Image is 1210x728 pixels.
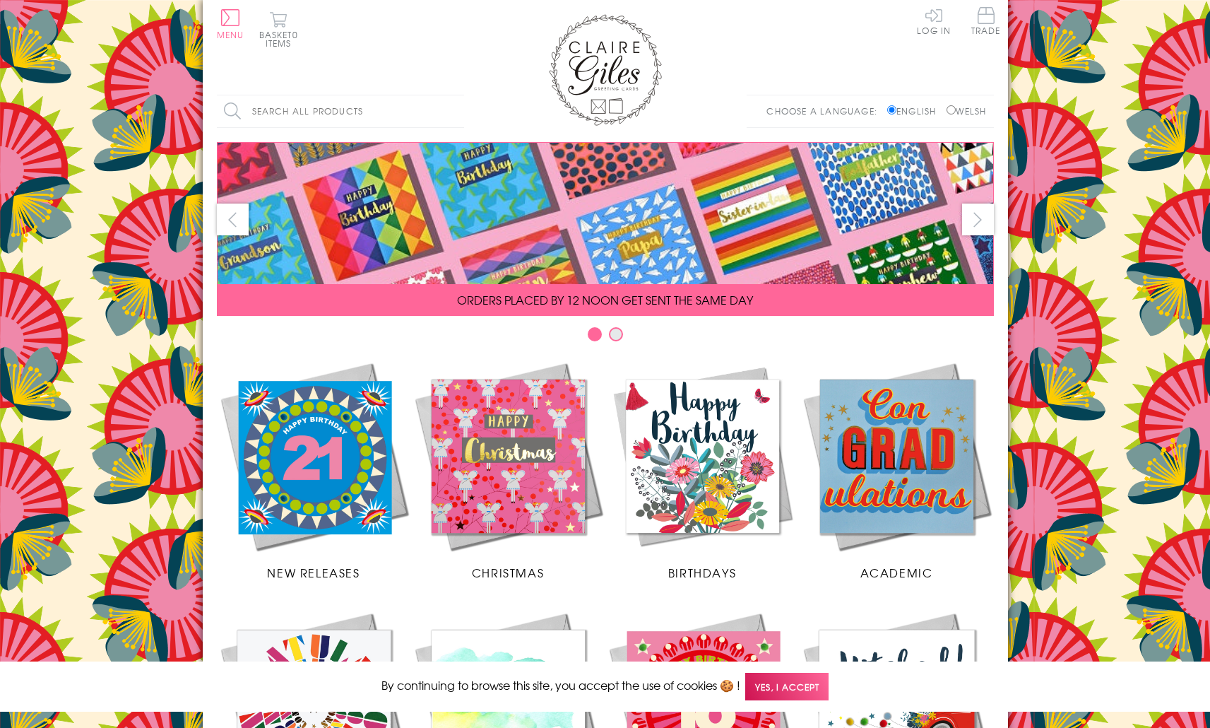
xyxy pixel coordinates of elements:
[917,7,951,35] a: Log In
[217,327,994,348] div: Carousel Pagination
[860,564,933,581] span: Academic
[668,564,736,581] span: Birthdays
[947,105,956,115] input: Welsh
[267,564,360,581] span: New Releases
[217,9,244,39] button: Menu
[962,204,994,235] button: next
[217,359,411,581] a: New Releases
[947,105,987,117] label: Welsh
[217,28,244,41] span: Menu
[450,95,464,127] input: Search
[605,359,800,581] a: Birthdays
[887,105,896,115] input: English
[887,105,943,117] label: English
[588,327,602,341] button: Carousel Page 1 (Current Slide)
[217,204,249,235] button: prev
[259,11,298,47] button: Basket0 items
[472,564,544,581] span: Christmas
[971,7,1001,35] span: Trade
[766,105,884,117] p: Choose a language:
[217,95,464,127] input: Search all products
[457,291,753,308] span: ORDERS PLACED BY 12 NOON GET SENT THE SAME DAY
[745,673,829,700] span: Yes, I accept
[971,7,1001,37] a: Trade
[549,14,662,126] img: Claire Giles Greetings Cards
[800,359,994,581] a: Academic
[266,28,298,49] span: 0 items
[609,327,623,341] button: Carousel Page 2
[411,359,605,581] a: Christmas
